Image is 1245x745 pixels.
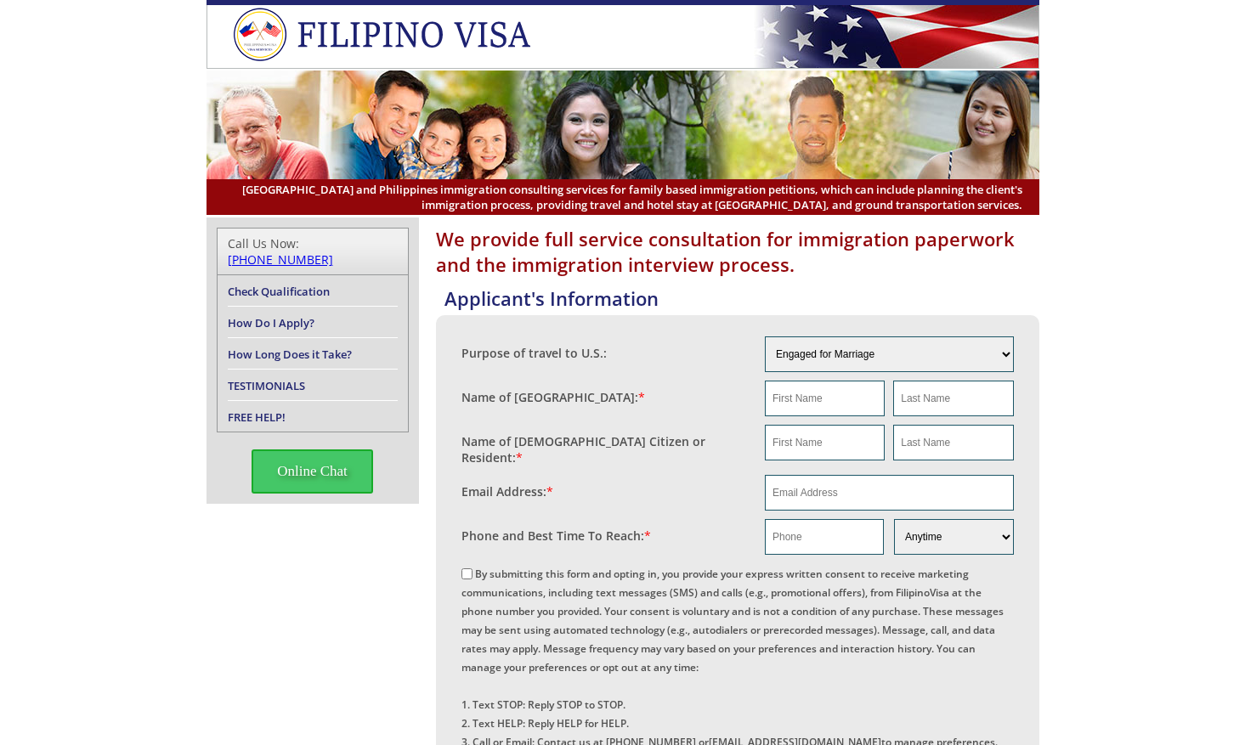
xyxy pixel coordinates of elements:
label: Name of [DEMOGRAPHIC_DATA] Citizen or Resident: [461,433,749,466]
input: Last Name [893,425,1013,460]
div: Call Us Now: [228,235,398,268]
a: How Long Does it Take? [228,347,352,362]
span: [GEOGRAPHIC_DATA] and Philippines immigration consulting services for family based immigration pe... [224,182,1022,212]
h4: Applicant's Information [444,285,1039,311]
input: Phone [765,519,884,555]
span: Online Chat [252,449,373,494]
input: First Name [765,425,885,460]
input: First Name [765,381,885,416]
label: Phone and Best Time To Reach: [461,528,651,544]
input: Last Name [893,381,1013,416]
a: TESTIMONIALS [228,378,305,393]
a: How Do I Apply? [228,315,314,330]
h1: We provide full service consultation for immigration paperwork and the immigration interview proc... [436,226,1039,277]
label: Email Address: [461,483,553,499]
label: Purpose of travel to U.S.: [461,345,607,361]
select: Phone and Best Reach Time are required. [894,519,1013,555]
a: [PHONE_NUMBER] [228,251,333,268]
input: Email Address [765,475,1014,511]
label: Name of [GEOGRAPHIC_DATA]: [461,389,645,405]
input: By submitting this form and opting in, you provide your express written consent to receive market... [461,568,473,579]
a: FREE HELP! [228,409,286,425]
a: Check Qualification [228,284,330,299]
